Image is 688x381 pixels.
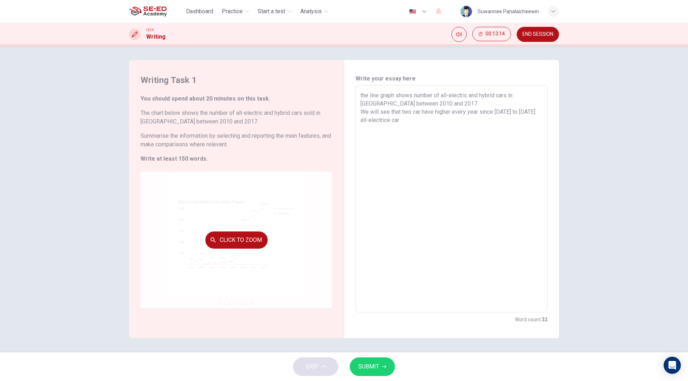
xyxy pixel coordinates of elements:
button: Start a test [255,5,295,18]
button: END SESSION [517,27,559,42]
button: Practice [219,5,252,18]
h6: You should spend about 20 minutes on this task. [140,94,332,103]
span: Start a test [258,7,285,16]
button: 00:13:14 [472,27,511,41]
h6: Word count : [515,315,548,324]
strong: 32 [542,317,548,322]
strong: Write at least 150 words. [140,155,208,162]
textarea: the line graph shows number of all-electric and hybrid cars in [GEOGRAPHIC_DATA] between 2010 and... [360,91,543,307]
span: CEFR [146,28,154,33]
h4: Writing Task 1 [140,74,332,86]
div: Open Intercom Messenger [664,357,681,374]
button: SUBMIT [350,357,395,376]
h6: Summarise the information by selecting and reporting the main features, and make comparisons wher... [140,132,332,149]
button: Analysis [297,5,331,18]
span: 00:13:14 [486,31,505,37]
div: Hide [472,27,511,42]
span: Dashboard [186,7,213,16]
div: Mute [451,27,467,42]
h1: Writing [146,33,166,41]
img: SE-ED Academy logo [129,4,167,19]
button: Click to Zoom [205,231,268,249]
span: Analysis [300,7,322,16]
h6: The chart below shows the number of all-electric and hybrid cars sold in [GEOGRAPHIC_DATA] betwee... [140,109,332,126]
h6: Write your essay here [355,74,548,83]
div: Suwannee Panalaicheewin [478,7,539,16]
button: Dashboard [183,5,216,18]
img: en [408,9,417,14]
span: Practice [222,7,243,16]
a: SE-ED Academy logo [129,4,183,19]
img: Profile picture [460,6,472,17]
span: END SESSION [522,31,553,37]
span: SUBMIT [358,362,379,372]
